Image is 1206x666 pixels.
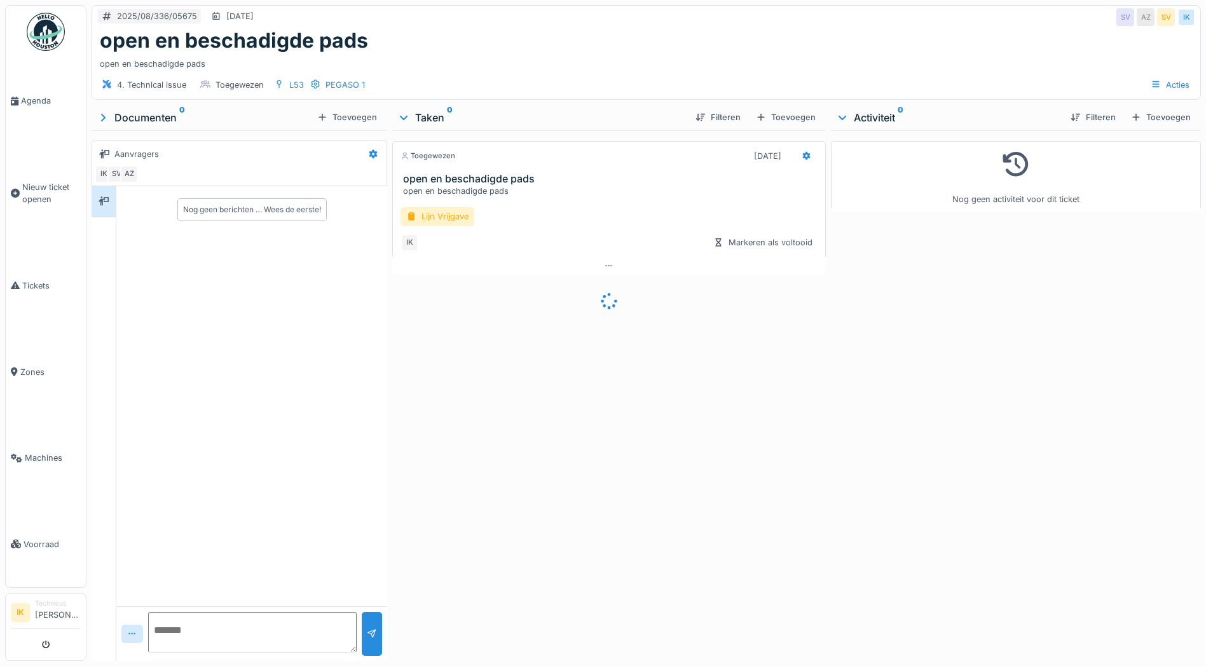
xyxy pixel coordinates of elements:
div: SV [1116,8,1134,26]
div: 4. Technical issue [117,79,186,91]
li: IK [11,603,30,622]
div: open en beschadigde pads [100,53,1193,70]
li: [PERSON_NAME] [35,599,81,626]
a: Machines [6,415,86,501]
div: IK [95,165,113,183]
div: SV [1157,8,1175,26]
div: Filteren [1066,109,1121,126]
div: Filteren [690,109,746,126]
div: Toegewezen [216,79,264,91]
sup: 0 [447,110,453,125]
div: Activiteit [836,110,1060,125]
a: Tickets [6,243,86,329]
img: Badge_color-CXgf-gQk.svg [27,13,65,51]
div: Toevoegen [312,109,382,126]
a: Zones [6,329,86,415]
div: Markeren als voltooid [708,234,818,251]
div: L53 [289,79,304,91]
span: Nieuw ticket openen [22,181,81,205]
a: Agenda [6,58,86,144]
div: Toegewezen [401,151,455,161]
div: Toevoegen [1126,109,1196,126]
span: Machines [25,452,81,464]
div: IK [401,234,418,252]
span: Voorraad [24,538,81,550]
h1: open en beschadigde pads [100,29,368,53]
div: Acties [1145,76,1195,94]
h3: open en beschadigde pads [403,173,820,185]
sup: 0 [898,110,903,125]
div: [DATE] [226,10,254,22]
div: Taken [397,110,685,125]
a: Nieuw ticket openen [6,144,86,243]
div: IK [1177,8,1195,26]
div: Nog geen berichten … Wees de eerste! [183,204,321,215]
span: Tickets [22,280,81,292]
div: open en beschadigde pads [403,185,820,197]
div: 2025/08/336/05675 [117,10,197,22]
a: Voorraad [6,501,86,588]
div: Aanvragers [114,148,159,160]
div: SV [107,165,125,183]
div: Lijn Vrijgave [401,207,474,226]
div: AZ [1137,8,1155,26]
div: PEGASO 1 [325,79,365,91]
div: Nog geen activiteit voor dit ticket [839,147,1193,206]
div: Technicus [35,599,81,608]
a: IK Technicus[PERSON_NAME] [11,599,81,629]
sup: 0 [179,110,185,125]
span: Zones [20,366,81,378]
span: Agenda [21,95,81,107]
div: Toevoegen [751,109,821,126]
div: Documenten [97,110,312,125]
div: [DATE] [754,150,781,162]
div: AZ [120,165,138,183]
